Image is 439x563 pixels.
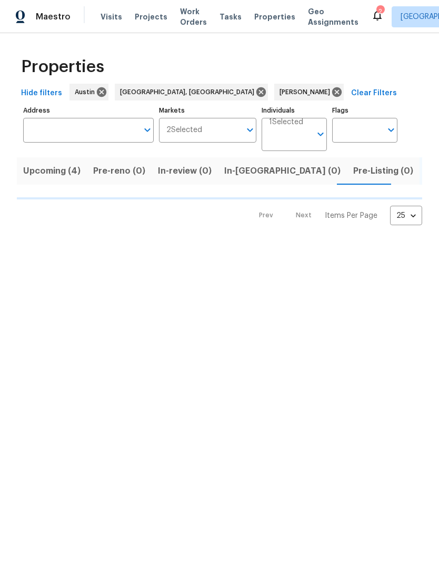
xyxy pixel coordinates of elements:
label: Flags [332,107,397,114]
button: Open [384,123,398,137]
span: Geo Assignments [308,6,358,27]
div: [PERSON_NAME] [274,84,344,100]
span: 2 Selected [166,126,202,135]
div: 2 [376,6,384,17]
label: Individuals [262,107,327,114]
span: 1 Selected [269,118,303,127]
span: Upcoming (4) [23,164,81,178]
span: Maestro [36,12,71,22]
label: Markets [159,107,257,114]
span: Visits [101,12,122,22]
span: In-review (0) [158,164,212,178]
span: Pre-reno (0) [93,164,145,178]
button: Open [313,127,328,142]
span: Clear Filters [351,87,397,100]
button: Clear Filters [347,84,401,103]
button: Open [140,123,155,137]
div: 25 [390,202,422,229]
span: Projects [135,12,167,22]
p: Items Per Page [325,210,377,221]
span: Pre-Listing (0) [353,164,413,178]
span: In-[GEOGRAPHIC_DATA] (0) [224,164,341,178]
span: Hide filters [21,87,62,100]
nav: Pagination Navigation [249,206,422,225]
span: Work Orders [180,6,207,27]
span: Properties [21,62,104,72]
span: Austin [75,87,99,97]
div: Austin [69,84,108,100]
button: Open [243,123,257,137]
span: [GEOGRAPHIC_DATA], [GEOGRAPHIC_DATA] [120,87,258,97]
button: Hide filters [17,84,66,103]
label: Address [23,107,154,114]
div: [GEOGRAPHIC_DATA], [GEOGRAPHIC_DATA] [115,84,268,100]
span: Tasks [219,13,242,21]
span: [PERSON_NAME] [280,87,334,97]
span: Properties [254,12,295,22]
